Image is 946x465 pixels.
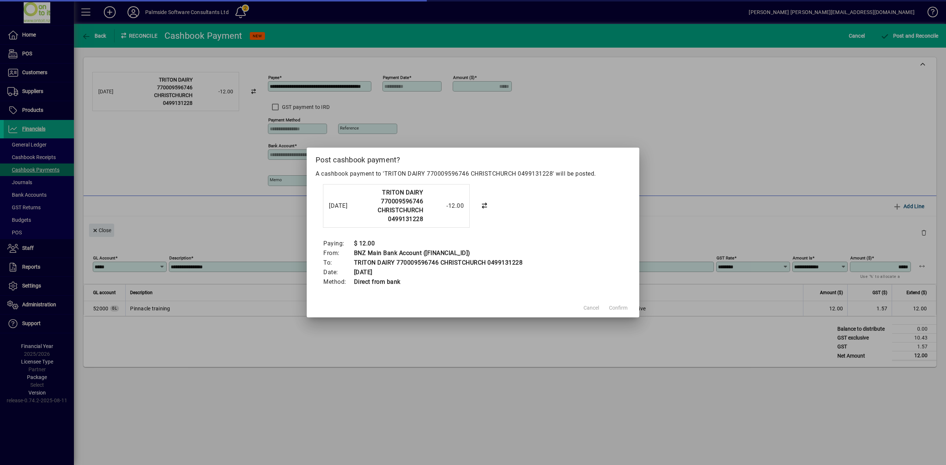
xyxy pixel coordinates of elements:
[329,201,358,210] div: [DATE]
[354,239,523,248] td: $ 12.00
[354,268,523,277] td: [DATE]
[323,268,354,277] td: Date:
[307,148,639,169] h2: Post cashbook payment?
[323,248,354,258] td: From:
[316,169,630,178] p: A cashbook payment to 'TRITON DAIRY 770009596746 CHRISTCHURCH 0499131228' will be posted.
[354,258,523,268] td: TRITON DAIRY 770009596746 CHRISTCHURCH 0499131228
[323,239,354,248] td: Paying:
[323,258,354,268] td: To:
[427,201,464,210] div: -12.00
[378,189,423,223] strong: TRITON DAIRY 770009596746 CHRISTCHURCH 0499131228
[323,277,354,287] td: Method:
[354,248,523,258] td: BNZ Main Bank Account ([FINANCIAL_ID])
[354,277,523,287] td: Direct from bank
